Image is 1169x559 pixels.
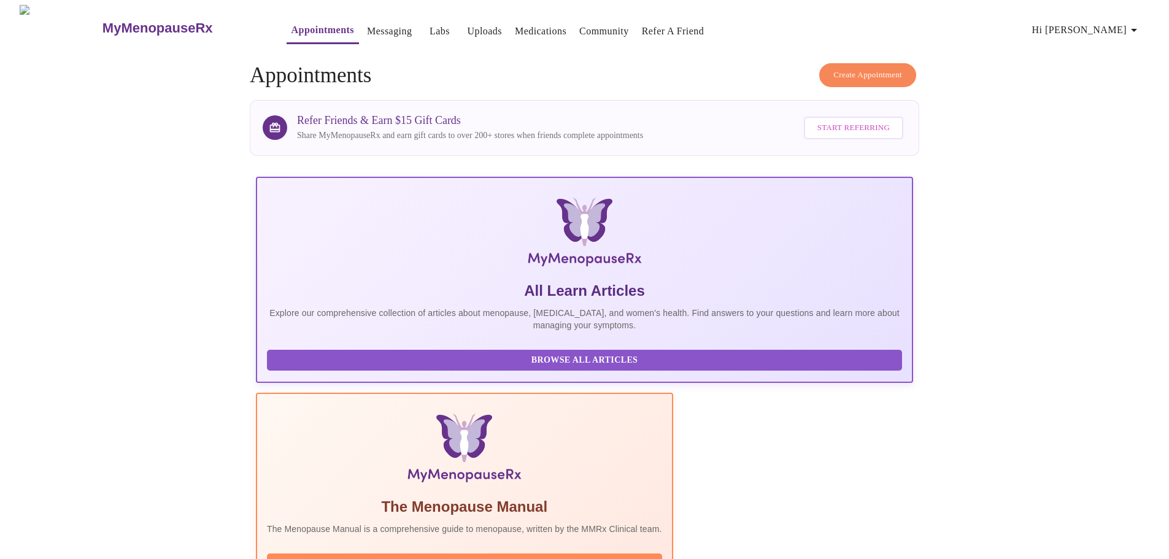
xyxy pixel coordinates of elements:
h4: Appointments [250,63,919,88]
img: MyMenopauseRx Logo [20,5,101,51]
p: The Menopause Manual is a comprehensive guide to menopause, written by the MMRx Clinical team. [267,523,662,535]
p: Explore our comprehensive collection of articles about menopause, [MEDICAL_DATA], and women's hea... [267,307,902,331]
button: Start Referring [804,117,903,139]
a: Uploads [467,23,502,40]
a: Labs [430,23,450,40]
button: Messaging [362,19,417,44]
a: Browse All Articles [267,354,905,364]
a: Messaging [367,23,412,40]
span: Browse All Articles [279,353,890,368]
button: Labs [420,19,459,44]
a: Appointments [291,21,354,39]
button: Community [574,19,634,44]
h5: The Menopause Manual [267,497,662,517]
a: Refer a Friend [642,23,704,40]
span: Start Referring [817,121,890,135]
span: Hi [PERSON_NAME] [1032,21,1141,39]
img: MyMenopauseRx Logo [366,198,803,271]
h3: MyMenopauseRx [102,20,213,36]
a: Start Referring [801,110,906,145]
img: Menopause Manual [330,414,599,487]
h3: Refer Friends & Earn $15 Gift Cards [297,114,643,127]
button: Medications [510,19,571,44]
button: Browse All Articles [267,350,902,371]
a: Community [579,23,629,40]
h5: All Learn Articles [267,281,902,301]
button: Create Appointment [819,63,916,87]
a: MyMenopauseRx [101,7,261,50]
button: Hi [PERSON_NAME] [1027,18,1146,42]
a: Medications [515,23,566,40]
button: Uploads [462,19,507,44]
p: Share MyMenopauseRx and earn gift cards to over 200+ stores when friends complete appointments [297,129,643,142]
button: Appointments [287,18,359,44]
button: Refer a Friend [637,19,709,44]
span: Create Appointment [833,68,902,82]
